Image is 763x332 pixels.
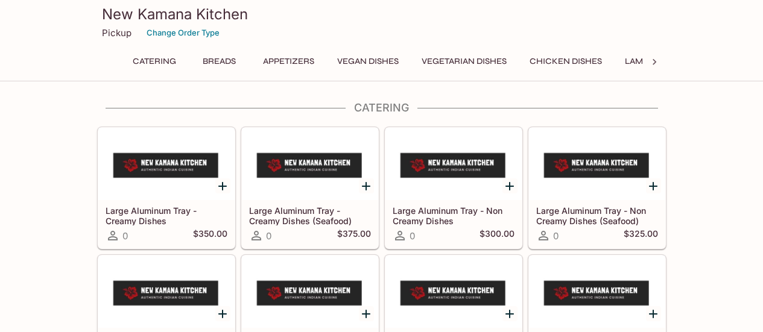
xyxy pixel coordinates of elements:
[192,53,247,70] button: Breads
[256,53,321,70] button: Appetizers
[266,230,271,242] span: 0
[98,255,235,328] div: Small Aluminum Tray - Creamy Dishes
[242,255,378,328] div: Small Aluminum Tray - Creamy Dishes (Seafood)
[646,306,661,321] button: Add Small Aluminum Tray - Non Creamy Dishes (Seafood)
[97,101,666,114] h4: Catering
[480,228,514,243] h5: $300.00
[410,230,415,242] span: 0
[385,128,522,200] div: Large Aluminum Tray - Non Creamy Dishes
[523,53,609,70] button: Chicken Dishes
[215,306,230,321] button: Add Small Aluminum Tray - Creamy Dishes
[337,228,371,243] h5: $375.00
[359,306,374,321] button: Add Small Aluminum Tray - Creamy Dishes (Seafood)
[242,128,378,200] div: Large Aluminum Tray - Creamy Dishes (Seafood)
[241,127,379,249] a: Large Aluminum Tray - Creamy Dishes (Seafood)0$375.00
[141,23,225,42] button: Change Order Type
[106,205,227,225] h5: Large Aluminum Tray - Creamy Dishes
[331,53,405,70] button: Vegan Dishes
[393,205,514,225] h5: Large Aluminum Tray - Non Creamy Dishes
[502,178,518,193] button: Add Large Aluminum Tray - Non Creamy Dishes
[553,230,559,242] span: 0
[98,127,235,249] a: Large Aluminum Tray - Creamy Dishes0$350.00
[528,127,666,249] a: Large Aluminum Tray - Non Creamy Dishes (Seafood)0$325.00
[646,178,661,193] button: Add Large Aluminum Tray - Non Creamy Dishes (Seafood)
[415,53,513,70] button: Vegetarian Dishes
[122,230,128,242] span: 0
[102,5,662,23] h3: New Kamana Kitchen
[385,127,522,249] a: Large Aluminum Tray - Non Creamy Dishes0$300.00
[385,255,522,328] div: Small Aluminum Tray - Non Creamy Dishes
[193,228,227,243] h5: $350.00
[502,306,518,321] button: Add Small Aluminum Tray - Non Creamy Dishes
[98,128,235,200] div: Large Aluminum Tray - Creamy Dishes
[359,178,374,193] button: Add Large Aluminum Tray - Creamy Dishes (Seafood)
[529,255,665,328] div: Small Aluminum Tray - Non Creamy Dishes (Seafood)
[249,205,371,225] h5: Large Aluminum Tray - Creamy Dishes (Seafood)
[529,128,665,200] div: Large Aluminum Tray - Non Creamy Dishes (Seafood)
[102,27,131,39] p: Pickup
[618,53,687,70] button: Lamb Dishes
[624,228,658,243] h5: $325.00
[536,205,658,225] h5: Large Aluminum Tray - Non Creamy Dishes (Seafood)
[126,53,183,70] button: Catering
[215,178,230,193] button: Add Large Aluminum Tray - Creamy Dishes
